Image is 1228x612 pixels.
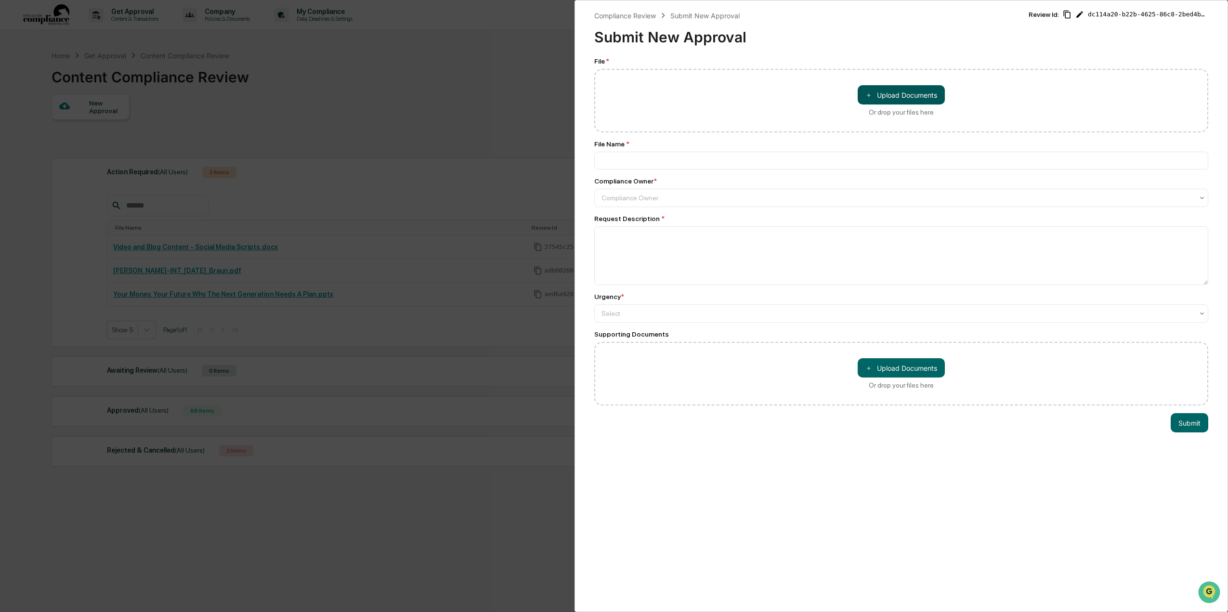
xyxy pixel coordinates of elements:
span: Pylon [96,163,117,170]
span: Attestations [79,121,119,131]
div: Compliance Review [594,12,656,20]
div: We're available if you need us! [33,83,122,91]
p: How can we help? [10,20,175,36]
div: Compliance Owner [594,177,657,185]
div: Urgency [594,293,624,300]
a: Powered byPylon [68,163,117,170]
div: 🔎 [10,141,17,148]
div: 🖐️ [10,122,17,130]
div: Submit New Approval [594,21,1029,46]
a: 🖐️Preclearance [6,117,66,135]
span: Review Id: [1029,11,1059,18]
img: 1746055101610-c473b297-6a78-478c-a979-82029cc54cd1 [10,74,27,91]
span: Preclearance [19,121,62,131]
span: Data Lookup [19,140,61,149]
button: Or drop your files here [858,85,945,104]
span: Copy Id [1063,10,1071,19]
a: 🗄️Attestations [66,117,123,135]
span: dc114a20-b22b-4625-86c8-2bed4bc1b1de [1088,11,1208,18]
div: File Name [594,140,1208,148]
div: Start new chat [33,74,158,83]
span: Edit Review ID [1075,10,1084,19]
div: Submit New Approval [670,12,740,20]
button: Or drop your files here [858,358,945,378]
div: Request Description [594,215,1208,222]
div: 🗄️ [70,122,78,130]
div: Or drop your files here [869,381,934,389]
div: Supporting Documents [594,330,1208,338]
span: ＋ [865,91,872,100]
a: 🔎Data Lookup [6,136,65,153]
span: ＋ [865,364,872,373]
button: Start new chat [164,77,175,88]
button: Submit [1171,413,1208,432]
div: File [594,57,1208,65]
div: Or drop your files here [869,108,934,116]
iframe: Open customer support [1197,580,1223,606]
